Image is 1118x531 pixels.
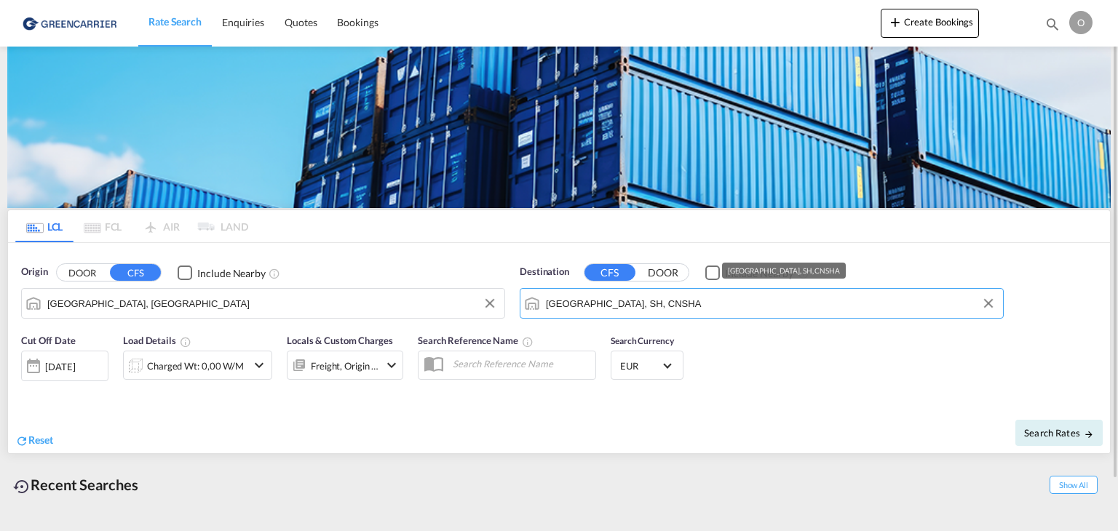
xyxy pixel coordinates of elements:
img: 1378a7308afe11ef83610d9e779c6b34.png [22,7,120,39]
div: Charged Wt: 0,00 W/M [147,356,244,376]
md-icon: icon-chevron-down [383,356,400,374]
span: Search Currency [611,335,674,346]
span: Search Reference Name [418,335,534,346]
div: Include Nearby [197,266,266,281]
md-icon: icon-chevron-down [250,356,268,374]
span: Origin [21,265,47,279]
input: Search by Port [546,292,996,314]
md-input-container: Hamburg, DEHAM [22,289,504,318]
div: O [1069,11,1093,34]
span: Bookings [337,16,378,28]
img: GreenCarrierFCL_LCL.png [7,47,1111,208]
div: Recent Searches [7,468,144,501]
div: Freight Origin Destination [311,356,379,376]
md-checkbox: Checkbox No Ink [178,265,266,280]
span: Search Rates [1024,427,1094,439]
div: icon-refreshReset [15,433,53,449]
div: Origin DOOR CFS Checkbox No InkUnchecked: Ignores neighbouring ports when fetching rates.Checked ... [8,243,1110,453]
div: [DATE] [45,360,75,373]
md-tab-item: LCL [15,210,74,242]
md-datepicker: Select [21,380,32,399]
md-pagination-wrapper: Use the left and right arrow keys to navigate between tabs [15,210,248,242]
span: Enquiries [222,16,264,28]
md-icon: icon-arrow-right [1084,429,1094,439]
button: icon-plus 400-fgCreate Bookings [881,9,979,38]
md-select: Select Currency: € EUREuro [619,355,675,376]
span: Load Details [123,335,191,346]
md-icon: icon-magnify [1044,16,1060,32]
div: [GEOGRAPHIC_DATA], SH, CNSHA [728,263,840,279]
button: CFS [110,264,161,281]
span: EUR [620,359,661,372]
button: DOOR [57,265,108,282]
span: Destination [520,265,569,279]
button: Clear Input [479,292,501,314]
md-icon: Chargeable Weight [180,336,191,348]
md-icon: icon-plus 400-fg [887,13,904,31]
span: Rate Search [148,15,202,28]
md-icon: icon-backup-restore [13,478,31,495]
button: CFS [584,264,635,281]
span: Quotes [285,16,317,28]
md-icon: Unchecked: Ignores neighbouring ports when fetching rates.Checked : Includes neighbouring ports w... [269,268,280,279]
div: [DATE] [21,351,108,381]
button: Clear Input [978,292,999,314]
md-checkbox: Checkbox No Ink [705,265,793,280]
span: Locals & Custom Charges [287,335,393,346]
button: DOOR [638,265,689,282]
div: Charged Wt: 0,00 W/Micon-chevron-down [123,351,272,380]
button: Search Ratesicon-arrow-right [1015,420,1103,446]
div: Freight Origin Destinationicon-chevron-down [287,351,403,380]
input: Search Reference Name [445,353,595,375]
span: Reset [28,434,53,446]
span: Show All [1050,476,1098,494]
input: Search by Port [47,292,497,314]
div: icon-magnify [1044,16,1060,38]
span: Cut Off Date [21,335,76,346]
md-icon: icon-refresh [15,434,28,447]
md-icon: Your search will be saved by the below given name [522,336,534,348]
md-input-container: Shanghai, SH, CNSHA [520,289,1003,318]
